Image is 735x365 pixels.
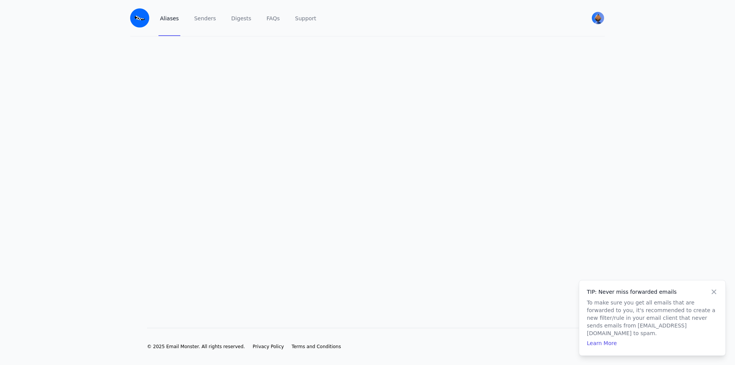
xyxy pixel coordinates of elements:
a: Privacy Policy [253,344,284,350]
img: Bob's Avatar [592,12,604,24]
a: Learn More [587,340,617,346]
h4: TIP: Never miss forwarded emails [587,288,718,296]
a: Terms and Conditions [292,344,341,350]
span: Terms and Conditions [292,344,341,349]
span: Privacy Policy [253,344,284,349]
img: Email Monster [130,8,149,28]
li: © 2025 Email Monster. All rights reserved. [147,344,245,350]
button: User menu [591,11,605,25]
p: To make sure you get all emails that are forwarded to you, it's recommended to create a new filte... [587,299,718,337]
